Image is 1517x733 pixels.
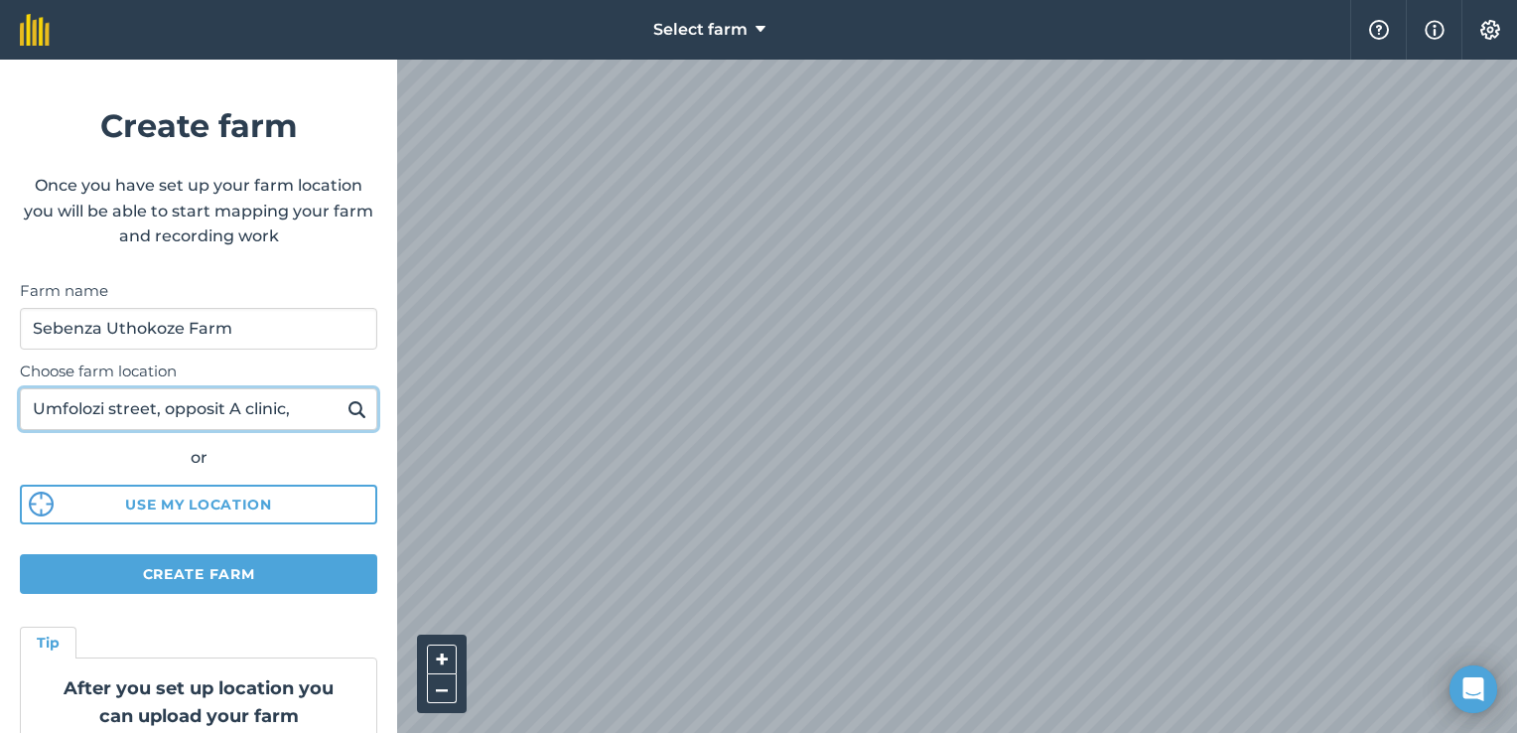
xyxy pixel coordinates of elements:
[20,485,377,524] button: Use my location
[1425,18,1445,42] img: svg+xml;base64,PHN2ZyB4bWxucz0iaHR0cDovL3d3dy53My5vcmcvMjAwMC9zdmciIHdpZHRoPSIxNyIgaGVpZ2h0PSIxNy...
[20,308,377,350] input: Farm name
[29,492,54,516] img: svg%3e
[1367,20,1391,40] img: A question mark icon
[20,279,377,303] label: Farm name
[20,360,377,383] label: Choose farm location
[1449,665,1497,713] div: Open Intercom Messenger
[20,173,377,249] p: Once you have set up your farm location you will be able to start mapping your farm and recording...
[653,18,748,42] span: Select farm
[20,388,377,430] input: Enter your farm’s address
[20,445,377,471] div: or
[1478,20,1502,40] img: A cog icon
[20,554,377,594] button: Create farm
[347,397,366,421] img: svg+xml;base64,PHN2ZyB4bWxucz0iaHR0cDovL3d3dy53My5vcmcvMjAwMC9zdmciIHdpZHRoPSIxOSIgaGVpZ2h0PSIyNC...
[427,645,457,674] button: +
[20,14,50,46] img: fieldmargin Logo
[427,674,457,703] button: –
[20,100,377,151] h1: Create farm
[37,632,60,654] h4: Tip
